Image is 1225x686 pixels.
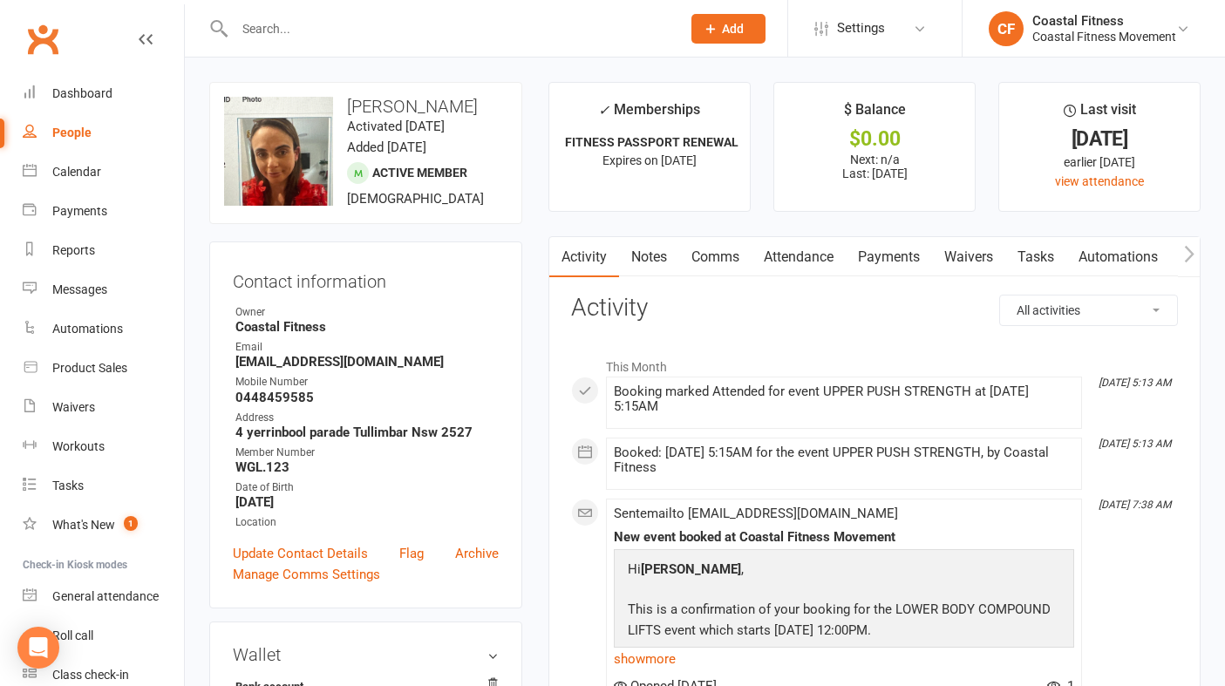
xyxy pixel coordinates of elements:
[623,599,1065,645] p: This is a confirmation of your booking for the LOWER BODY COMPOUND LIFTS event which starts [DATE...
[235,425,499,440] strong: 4 yerrinbool parade Tullimbar Nsw 2527
[752,237,846,277] a: Attendance
[790,130,959,148] div: $0.00
[52,243,95,257] div: Reports
[23,388,184,427] a: Waivers
[235,304,499,321] div: Owner
[1066,237,1170,277] a: Automations
[1099,499,1171,511] i: [DATE] 7:38 AM
[235,459,499,475] strong: WGL.123
[23,506,184,545] a: What's New1
[347,191,484,207] span: [DEMOGRAPHIC_DATA]
[614,384,1074,414] div: Booking marked Attended for event UPPER PUSH STRENGTH at [DATE] 5:15AM
[23,231,184,270] a: Reports
[52,86,112,100] div: Dashboard
[52,204,107,218] div: Payments
[623,559,1065,584] p: Hi ,
[23,577,184,616] a: General attendance kiosk mode
[224,97,333,206] img: image1745891502.png
[17,627,59,669] div: Open Intercom Messenger
[23,427,184,466] a: Workouts
[235,410,499,426] div: Address
[235,514,499,531] div: Location
[571,295,1178,322] h3: Activity
[1064,98,1136,130] div: Last visit
[790,153,959,180] p: Next: n/a Last: [DATE]
[372,166,467,180] span: Active member
[124,516,138,531] span: 1
[21,17,65,61] a: Clubworx
[52,400,95,414] div: Waivers
[844,98,906,130] div: $ Balance
[691,14,766,44] button: Add
[233,543,368,564] a: Update Contact Details
[1015,153,1184,172] div: earlier [DATE]
[614,530,1074,545] div: New event booked at Coastal Fitness Movement
[23,270,184,309] a: Messages
[235,354,499,370] strong: [EMAIL_ADDRESS][DOMAIN_NAME]
[1005,237,1066,277] a: Tasks
[549,237,619,277] a: Activity
[224,97,507,116] h3: [PERSON_NAME]
[23,616,184,655] a: Roll call
[1099,438,1171,450] i: [DATE] 5:13 AM
[598,102,609,119] i: ✓
[23,349,184,388] a: Product Sales
[23,153,184,192] a: Calendar
[602,153,697,167] span: Expires on [DATE]
[1015,130,1184,148] div: [DATE]
[235,390,499,405] strong: 0448459585
[52,361,127,375] div: Product Sales
[233,564,380,585] a: Manage Comms Settings
[23,466,184,506] a: Tasks
[1055,174,1144,188] a: view attendance
[235,445,499,461] div: Member Number
[23,309,184,349] a: Automations
[52,518,115,532] div: What's New
[235,319,499,335] strong: Coastal Fitness
[846,237,932,277] a: Payments
[52,628,93,642] div: Roll call
[619,237,679,277] a: Notes
[1032,29,1176,44] div: Coastal Fitness Movement
[52,322,123,336] div: Automations
[235,374,499,391] div: Mobile Number
[233,645,499,664] h3: Wallet
[722,22,744,36] span: Add
[23,113,184,153] a: People
[837,9,885,48] span: Settings
[989,11,1024,46] div: CF
[399,543,424,564] a: Flag
[932,237,1005,277] a: Waivers
[347,119,445,134] time: Activated [DATE]
[565,135,738,149] strong: FITNESS PASSPORT RENEWAL
[23,74,184,113] a: Dashboard
[52,282,107,296] div: Messages
[571,349,1178,377] li: This Month
[641,561,741,577] strong: [PERSON_NAME]
[52,439,105,453] div: Workouts
[614,445,1074,475] div: Booked: [DATE] 5:15AM for the event UPPER PUSH STRENGTH, by Coastal Fitness
[52,126,92,139] div: People
[52,668,129,682] div: Class check-in
[52,479,84,492] div: Tasks
[614,647,1074,671] a: show more
[233,265,499,291] h3: Contact information
[679,237,752,277] a: Comms
[23,192,184,231] a: Payments
[1032,13,1176,29] div: Coastal Fitness
[235,339,499,356] div: Email
[235,494,499,510] strong: [DATE]
[347,139,426,155] time: Added [DATE]
[235,479,499,496] div: Date of Birth
[598,98,700,131] div: Memberships
[614,506,898,521] span: Sent email to [EMAIL_ADDRESS][DOMAIN_NAME]
[455,543,499,564] a: Archive
[229,17,669,41] input: Search...
[52,165,101,179] div: Calendar
[52,589,159,603] div: General attendance
[1099,377,1171,389] i: [DATE] 5:13 AM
